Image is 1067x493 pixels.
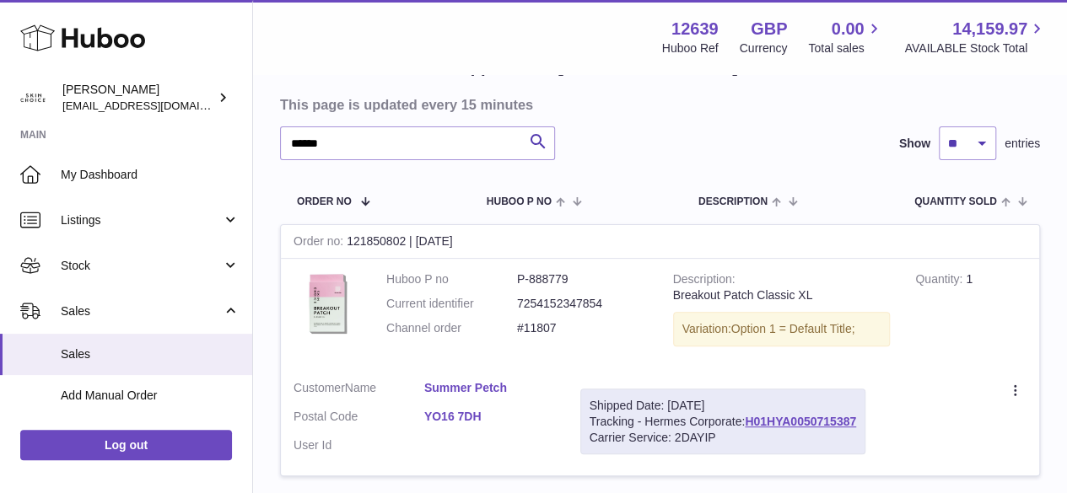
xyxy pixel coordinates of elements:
span: entries [1005,136,1040,152]
div: Huboo Ref [662,40,719,56]
div: Carrier Service: 2DAYIP [590,430,856,446]
dt: Huboo P no [386,271,517,287]
dd: 7254152347854 [517,296,648,312]
dt: Current identifier [386,296,517,312]
dt: Name [294,380,424,400]
span: Option 1 = Default Title; [731,322,855,335]
div: Currency [740,40,788,56]
a: YO16 7DH [424,409,555,425]
span: 14,159.97 [952,18,1027,40]
span: Stock [61,258,222,274]
td: 1 [903,259,1039,367]
span: Total sales [808,40,883,56]
a: 14,159.97 AVAILABLE Stock Total [904,18,1047,56]
a: 0.00 Total sales [808,18,883,56]
span: Listings [61,212,222,228]
span: Quantity Sold [914,196,997,207]
label: Show [899,136,930,152]
strong: 12639 [671,18,719,40]
span: Add Manual Order [61,388,240,404]
a: Summer Petch [424,380,555,396]
span: 0.00 [832,18,865,40]
span: [EMAIL_ADDRESS][DOMAIN_NAME] [62,99,248,112]
dd: P-888779 [517,271,648,287]
span: My Dashboard [61,167,240,183]
img: internalAdmin-12639@internal.huboo.com [20,85,46,110]
dt: Channel order [386,320,517,336]
strong: Description [673,272,736,290]
span: Sales [61,346,240,362]
h3: This page is updated every 15 minutes [280,95,1036,114]
div: 121850802 | [DATE] [281,225,1039,259]
a: Log out [20,430,232,460]
div: Breakout Patch Classic XL [673,287,891,303]
span: Order No [297,196,352,207]
span: Huboo P no [487,196,552,207]
img: 126391698402450.jpg [294,271,361,339]
strong: Quantity [915,272,966,290]
span: Sales [61,303,222,319]
span: Description [698,196,768,207]
dt: User Id [294,437,424,453]
span: Customer [294,381,345,394]
dt: Postal Code [294,409,424,429]
span: AVAILABLE Stock Total [904,40,1047,56]
a: H01HYA0050715387 [745,415,856,428]
div: [PERSON_NAME] [62,82,214,114]
div: Variation: [673,312,891,346]
div: Tracking - Hermes Corporate: [580,389,865,455]
div: Shipped Date: [DATE] [590,398,856,414]
strong: Order no [294,234,347,252]
strong: GBP [751,18,787,40]
dd: #11807 [517,320,648,336]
